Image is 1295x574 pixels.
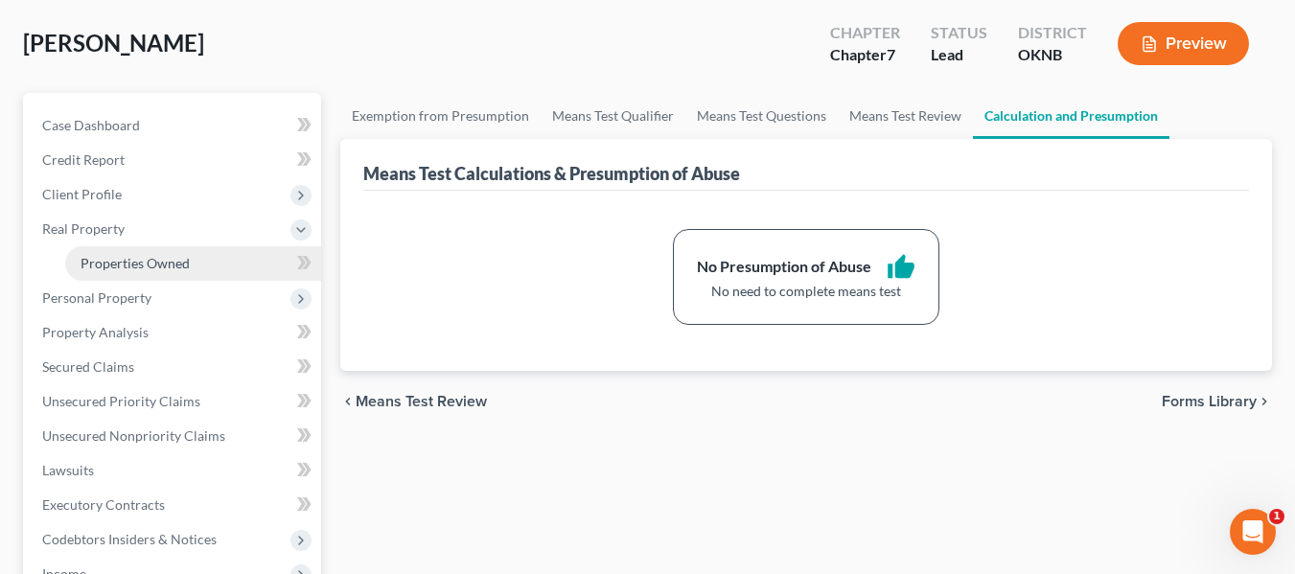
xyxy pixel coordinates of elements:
i: thumb_up [887,253,915,282]
span: Forms Library [1162,394,1257,409]
div: Status [931,22,987,44]
div: Chapter [830,22,900,44]
div: Chapter [830,44,900,66]
div: Lead [931,44,987,66]
span: Case Dashboard [42,117,140,133]
span: 1 [1269,509,1284,524]
a: Case Dashboard [27,108,321,143]
a: Means Test Qualifier [541,93,685,139]
span: Properties Owned [81,255,190,271]
a: Unsecured Priority Claims [27,384,321,419]
span: Property Analysis [42,324,149,340]
a: Property Analysis [27,315,321,350]
iframe: Intercom live chat [1230,509,1276,555]
a: Means Test Review [838,93,973,139]
i: chevron_right [1257,394,1272,409]
button: Forms Library chevron_right [1162,394,1272,409]
a: Executory Contracts [27,488,321,522]
button: Preview [1118,22,1249,65]
a: Properties Owned [65,246,321,281]
span: 7 [887,45,895,63]
div: District [1018,22,1087,44]
button: chevron_left Means Test Review [340,394,487,409]
span: Personal Property [42,289,151,306]
a: Secured Claims [27,350,321,384]
a: Credit Report [27,143,321,177]
a: Calculation and Presumption [973,93,1169,139]
span: Client Profile [42,186,122,202]
span: Unsecured Priority Claims [42,393,200,409]
span: Lawsuits [42,462,94,478]
span: Credit Report [42,151,125,168]
span: Real Property [42,220,125,237]
span: Unsecured Nonpriority Claims [42,427,225,444]
a: Lawsuits [27,453,321,488]
div: No need to complete means test [697,282,915,301]
span: Executory Contracts [42,496,165,513]
span: Means Test Review [356,394,487,409]
div: Means Test Calculations & Presumption of Abuse [363,162,740,185]
i: chevron_left [340,394,356,409]
span: Secured Claims [42,358,134,375]
a: Exemption from Presumption [340,93,541,139]
span: [PERSON_NAME] [23,29,204,57]
span: Codebtors Insiders & Notices [42,531,217,547]
a: Unsecured Nonpriority Claims [27,419,321,453]
div: No Presumption of Abuse [697,256,871,278]
a: Means Test Questions [685,93,838,139]
div: OKNB [1018,44,1087,66]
